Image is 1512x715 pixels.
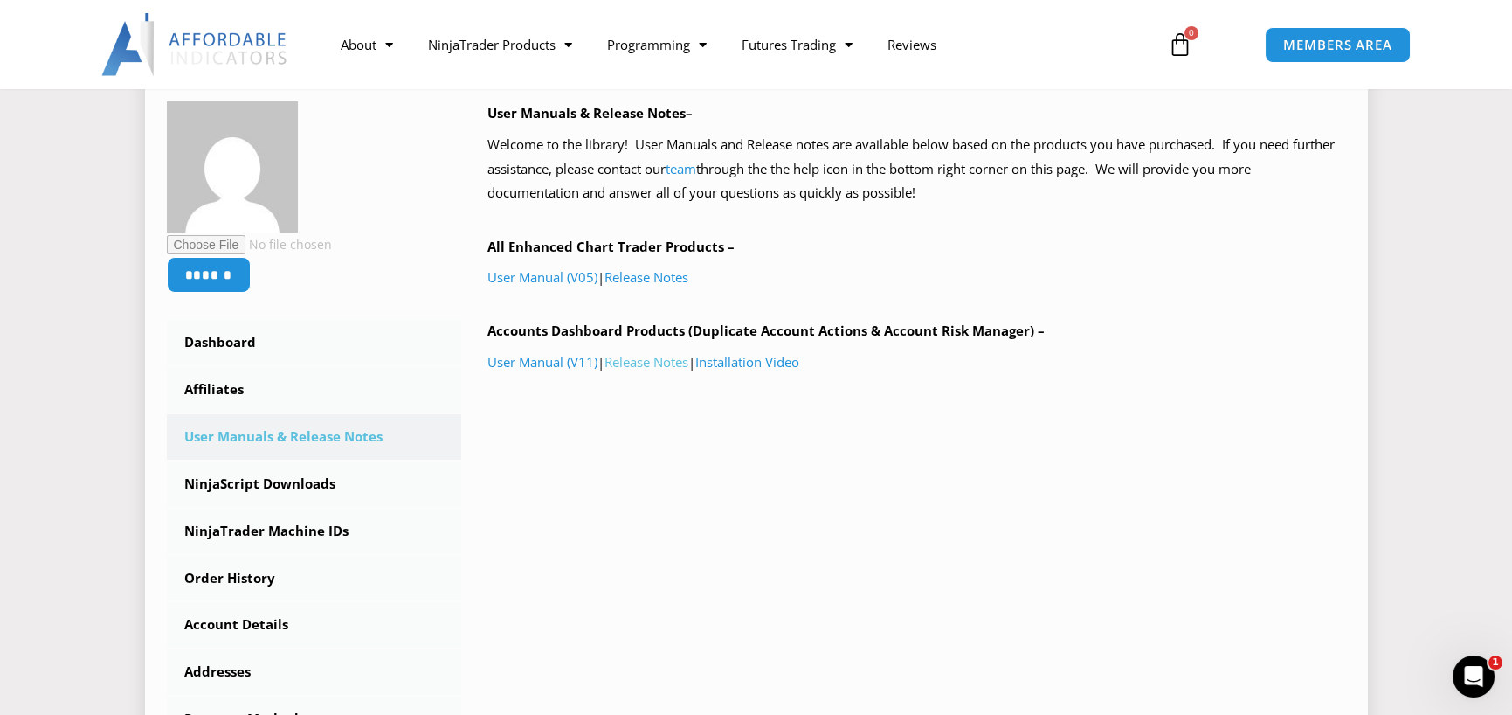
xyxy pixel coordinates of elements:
[666,160,696,177] a: team
[1283,38,1392,52] span: MEMBERS AREA
[1142,19,1219,70] a: 0
[604,353,688,371] a: Release Notes
[487,322,1045,339] b: Accounts Dashboard Products (Duplicate Account Actions & Account Risk Manager) –
[167,649,462,695] a: Addresses
[167,320,462,365] a: Dashboard
[487,351,1346,375] p: | |
[487,133,1346,206] p: Welcome to the library! User Manuals and Release notes are available below based on the products ...
[487,353,597,371] a: User Manual (V11)
[1488,656,1502,670] span: 1
[167,101,298,233] img: f1fdfc5bc6daa5ae6051db082412094bfcb0b2eb2ac171e623aa07914fea1232
[323,24,1148,65] nav: Menu
[1184,26,1198,40] span: 0
[323,24,411,65] a: About
[167,462,462,507] a: NinjaScript Downloads
[411,24,590,65] a: NinjaTrader Products
[590,24,724,65] a: Programming
[167,602,462,648] a: Account Details
[1265,27,1411,63] a: MEMBERS AREA
[487,238,735,255] b: All Enhanced Chart Trader Products –
[870,24,954,65] a: Reviews
[101,13,289,76] img: LogoAI | Affordable Indicators – NinjaTrader
[167,367,462,413] a: Affiliates
[167,414,462,460] a: User Manuals & Release Notes
[695,353,799,371] a: Installation Video
[487,268,597,286] a: User Manual (V05)
[167,509,462,554] a: NinjaTrader Machine IDs
[487,266,1346,290] p: |
[724,24,870,65] a: Futures Trading
[604,268,688,286] a: Release Notes
[167,556,462,601] a: Order History
[1453,656,1495,698] iframe: Intercom live chat
[487,104,693,121] b: User Manuals & Release Notes–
